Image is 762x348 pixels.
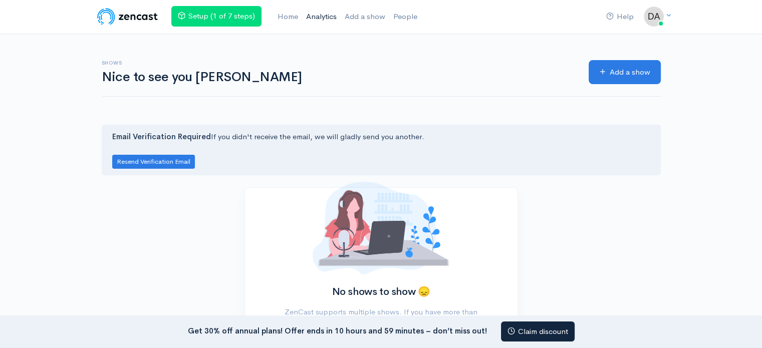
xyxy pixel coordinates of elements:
button: Resend Verification Email [112,155,195,169]
strong: Email Verification Required [112,132,211,141]
strong: Get 30% off annual plans! Offer ends in 10 hours and 59 minutes – don’t miss out! [188,325,487,335]
p: ZenCast supports multiple shows. If you have more than one show already, or start another show in... [279,306,483,340]
img: ... [644,7,664,27]
h2: No shows to show 😞 [279,286,483,297]
a: Add a show [341,6,389,28]
a: Claim discount [501,321,575,342]
img: No shows added [313,182,449,274]
a: Home [274,6,302,28]
a: Analytics [302,6,341,28]
a: Add a show [589,60,661,85]
a: Help [602,6,638,28]
img: ZenCast Logo [96,7,159,27]
h1: Nice to see you [PERSON_NAME] [102,70,577,85]
a: People [389,6,421,28]
h6: Shows [102,60,577,66]
div: If you didn't receive the email, we will gladly send you another. [102,125,661,175]
a: Setup (1 of 7 steps) [171,6,262,27]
